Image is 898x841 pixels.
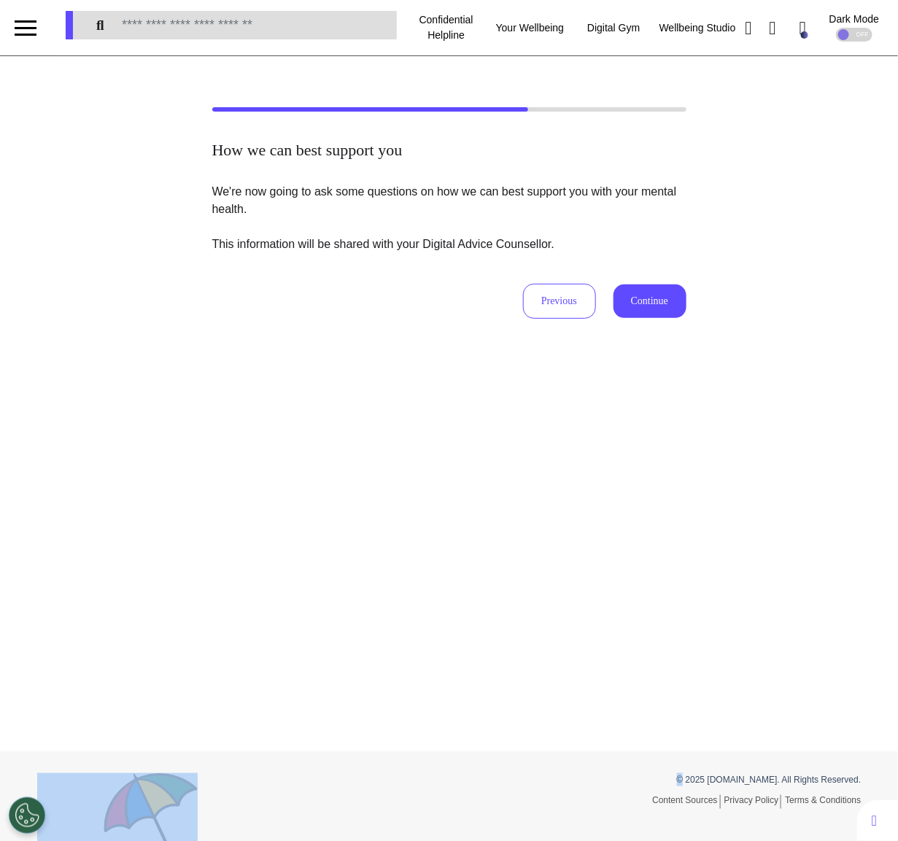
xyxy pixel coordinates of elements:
[836,28,872,42] div: OFF
[212,183,686,253] p: We're now going to ask some questions on how we can best support you with your mental health. Thi...
[785,795,861,805] a: Terms & Conditions
[652,795,720,809] a: Content Sources
[488,7,572,48] div: Your Wellbeing
[523,284,596,319] button: Previous
[829,14,879,24] div: Dark Mode
[613,284,686,318] button: Continue
[9,797,45,834] button: Open Preferences
[572,7,656,48] div: Digital Gym
[656,7,740,48] div: Wellbeing Studio
[460,773,862,786] p: © 2025 [DOMAIN_NAME]. All Rights Reserved.
[404,7,488,48] div: Confidential Helpline
[212,141,686,160] h2: How we can best support you
[724,795,782,809] a: Privacy Policy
